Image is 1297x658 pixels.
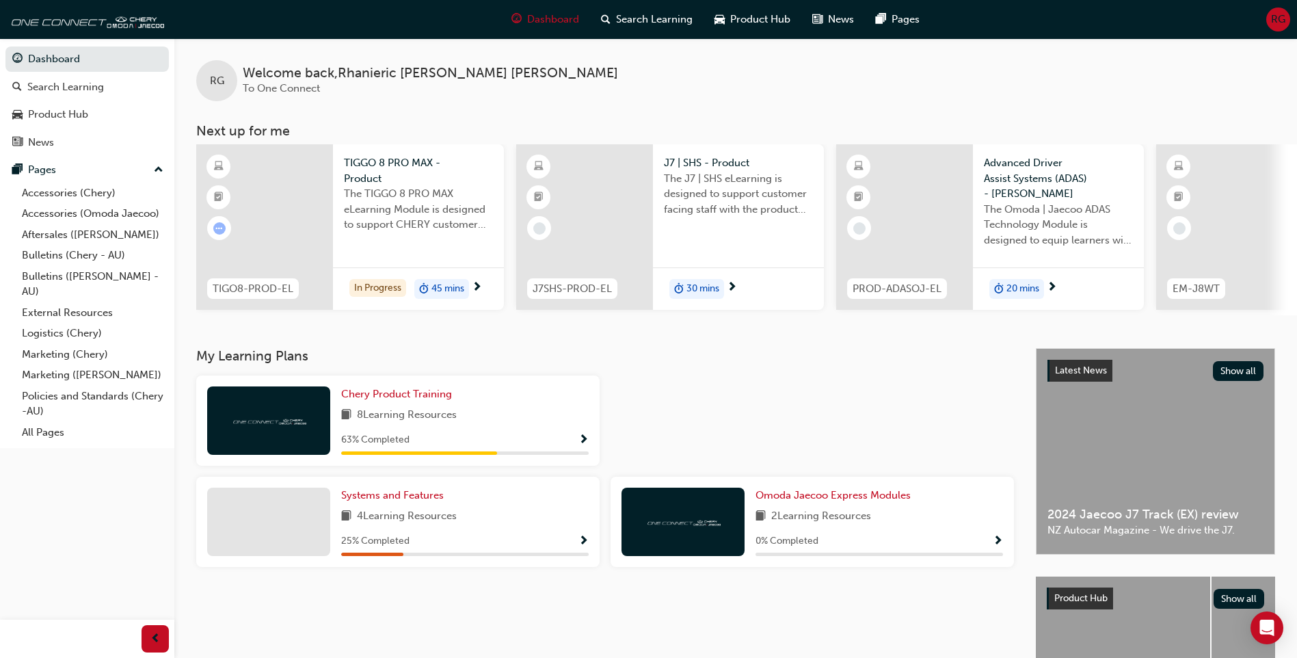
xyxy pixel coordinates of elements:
a: Latest NewsShow all2024 Jaecoo J7 Track (EX) reviewNZ Autocar Magazine - We drive the J7. [1036,348,1275,555]
button: Show all [1214,589,1265,609]
div: In Progress [349,279,406,298]
img: oneconnect [7,5,164,33]
span: booktick-icon [854,189,864,207]
span: prev-icon [150,631,161,648]
a: pages-iconPages [865,5,931,34]
span: booktick-icon [1174,189,1184,207]
a: car-iconProduct Hub [704,5,801,34]
span: learningRecordVerb_ATTEMPT-icon [213,222,226,235]
span: TIGO8-PROD-EL [213,281,293,297]
a: Accessories (Omoda Jaecoo) [16,203,169,224]
span: RG [210,73,224,89]
span: J7SHS-PROD-EL [533,281,612,297]
span: EM-J8WT [1173,281,1220,297]
span: next-icon [727,282,737,294]
a: Bulletins ([PERSON_NAME] - AU) [16,266,169,302]
button: Show Progress [993,533,1003,550]
span: search-icon [12,81,22,94]
a: TIGO8-PROD-ELTIGGO 8 PRO MAX - ProductThe TIGGO 8 PRO MAX eLearning Module is designed to support... [196,144,504,310]
h3: Next up for me [174,123,1297,139]
img: oneconnect [645,515,721,528]
a: guage-iconDashboard [500,5,590,34]
span: The J7 | SHS eLearning is designed to support customer facing staff with the product and sales in... [664,171,813,218]
span: To One Connect [243,82,320,94]
span: search-icon [601,11,611,28]
span: news-icon [812,11,823,28]
a: Search Learning [5,75,169,100]
span: learningResourceType_ELEARNING-icon [214,158,224,176]
span: 30 mins [686,281,719,297]
span: pages-icon [12,164,23,176]
span: Show Progress [993,536,1003,548]
button: Show all [1213,361,1264,381]
span: book-icon [756,508,766,525]
span: learningResourceType_ELEARNING-icon [534,158,544,176]
span: Product Hub [1054,592,1108,604]
span: next-icon [472,282,482,294]
a: Policies and Standards (Chery -AU) [16,386,169,422]
span: duration-icon [994,280,1004,298]
div: Open Intercom Messenger [1251,611,1283,644]
span: Systems and Features [341,489,444,501]
span: next-icon [1047,282,1057,294]
a: PROD-ADASOJ-ELAdvanced Driver Assist Systems (ADAS) - [PERSON_NAME]The Omoda | Jaecoo ADAS Techno... [836,144,1144,310]
a: Logistics (Chery) [16,323,169,344]
span: book-icon [341,407,351,424]
span: 8 Learning Resources [357,407,457,424]
span: guage-icon [511,11,522,28]
a: news-iconNews [801,5,865,34]
button: Pages [5,157,169,183]
span: Welcome back , Rhanieric [PERSON_NAME] [PERSON_NAME] [243,66,618,81]
h3: My Learning Plans [196,348,1014,364]
span: 2 Learning Resources [771,508,871,525]
span: 63 % Completed [341,432,410,448]
button: DashboardSearch LearningProduct HubNews [5,44,169,157]
span: RG [1271,12,1285,27]
span: J7 | SHS - Product [664,155,813,171]
span: guage-icon [12,53,23,66]
span: NZ Autocar Magazine - We drive the J7. [1047,523,1263,538]
span: The TIGGO 8 PRO MAX eLearning Module is designed to support CHERY customer facing staff with the ... [344,186,493,233]
span: news-icon [12,137,23,149]
div: News [28,135,54,150]
span: 4 Learning Resources [357,508,457,525]
span: booktick-icon [214,189,224,207]
span: learningRecordVerb_NONE-icon [1173,222,1186,235]
span: booktick-icon [534,189,544,207]
span: duration-icon [674,280,684,298]
div: Pages [28,162,56,178]
button: Show Progress [578,533,589,550]
span: book-icon [341,508,351,525]
span: Show Progress [578,434,589,447]
span: News [828,12,854,27]
span: 0 % Completed [756,534,818,549]
a: Accessories (Chery) [16,183,169,204]
span: PROD-ADASOJ-EL [853,281,941,297]
span: duration-icon [419,280,429,298]
span: 45 mins [431,281,464,297]
span: learningRecordVerb_NONE-icon [853,222,866,235]
span: learningRecordVerb_NONE-icon [533,222,546,235]
span: Show Progress [578,536,589,548]
a: Omoda Jaecoo Express Modules [756,488,916,503]
a: Latest NewsShow all [1047,360,1263,382]
span: up-icon [154,161,163,179]
span: Dashboard [527,12,579,27]
a: search-iconSearch Learning [590,5,704,34]
button: RG [1266,8,1290,31]
a: Marketing (Chery) [16,344,169,365]
a: Systems and Features [341,488,449,503]
a: Chery Product Training [341,386,457,402]
span: TIGGO 8 PRO MAX - Product [344,155,493,186]
span: Pages [892,12,920,27]
span: car-icon [714,11,725,28]
a: Product Hub [5,102,169,127]
span: 20 mins [1006,281,1039,297]
div: Product Hub [28,107,88,122]
span: Search Learning [616,12,693,27]
a: Bulletins (Chery - AU) [16,245,169,266]
span: learningResourceType_ELEARNING-icon [854,158,864,176]
a: External Resources [16,302,169,324]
